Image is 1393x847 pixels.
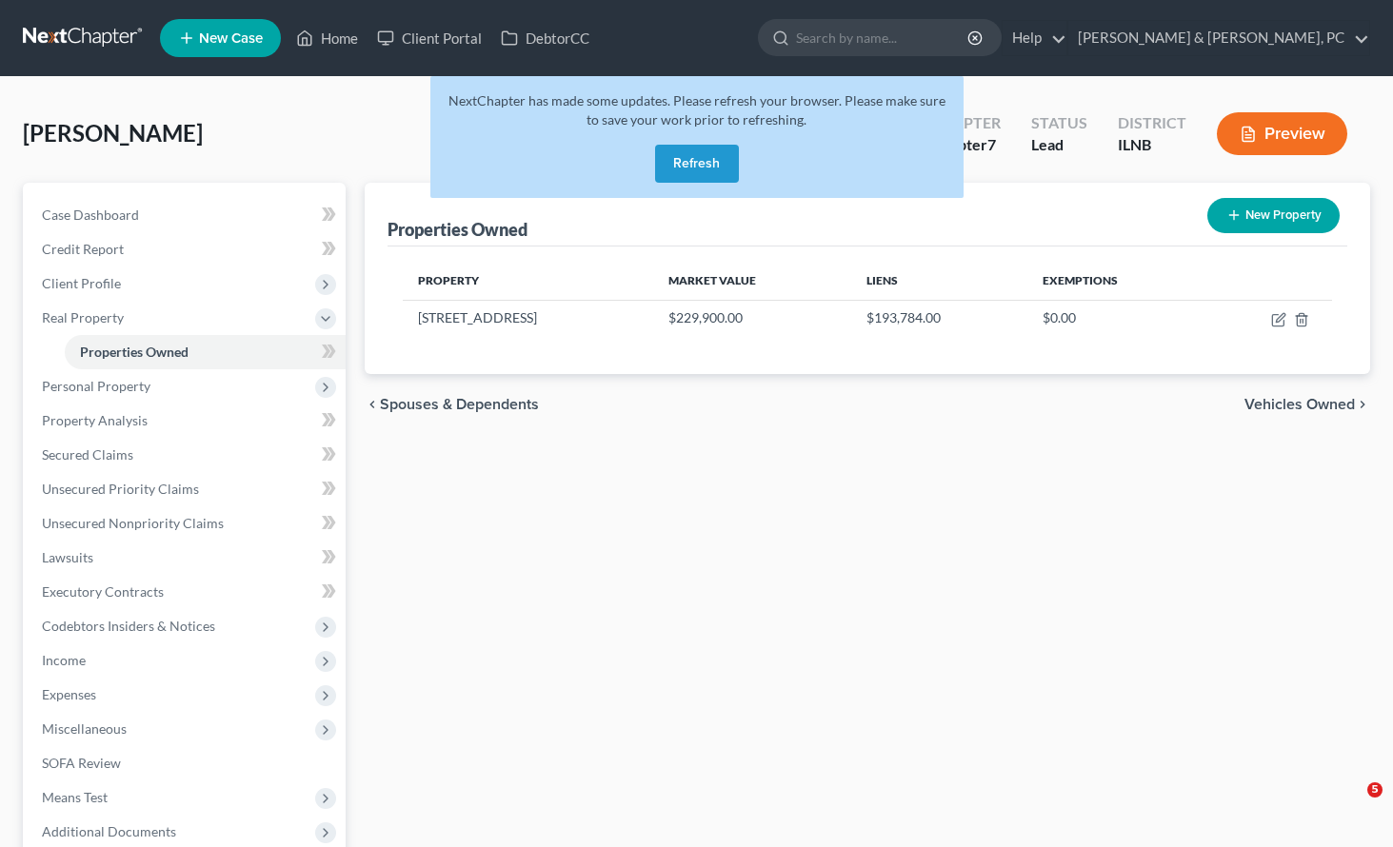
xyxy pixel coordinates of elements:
span: Unsecured Priority Claims [42,481,199,497]
a: Credit Report [27,232,346,266]
td: $229,900.00 [653,300,851,336]
span: Properties Owned [80,344,189,360]
span: Executory Contracts [42,583,164,600]
span: Client Profile [42,275,121,291]
a: DebtorCC [491,21,599,55]
span: Credit Report [42,241,124,257]
button: Preview [1217,112,1347,155]
a: Case Dashboard [27,198,346,232]
th: Property [403,262,653,300]
span: Codebtors Insiders & Notices [42,618,215,634]
th: Exemptions [1027,262,1204,300]
span: Spouses & Dependents [380,397,539,412]
i: chevron_left [365,397,380,412]
td: $0.00 [1027,300,1204,336]
a: SOFA Review [27,746,346,780]
span: Vehicles Owned [1244,397,1355,412]
span: Miscellaneous [42,720,127,737]
span: Property Analysis [42,412,148,428]
span: NextChapter has made some updates. Please refresh your browser. Please make sure to save your wor... [448,92,945,128]
span: New Case [199,31,263,46]
a: Secured Claims [27,438,346,472]
th: Liens [851,262,1027,300]
span: Income [42,652,86,668]
td: $193,784.00 [851,300,1027,336]
div: Chapter [931,134,1001,156]
a: Property Analysis [27,404,346,438]
div: Chapter [931,112,1001,134]
a: Properties Owned [65,335,346,369]
div: Properties Owned [388,218,527,241]
button: New Property [1207,198,1340,233]
span: [PERSON_NAME] [23,119,203,147]
a: Client Portal [368,21,491,55]
button: Vehicles Owned chevron_right [1244,397,1370,412]
span: Real Property [42,309,124,325]
span: Case Dashboard [42,207,139,223]
a: Lawsuits [27,541,346,575]
span: Expenses [42,686,96,702]
a: Unsecured Nonpriority Claims [27,506,346,541]
span: 7 [987,135,996,153]
span: Personal Property [42,378,150,394]
div: Lead [1031,134,1087,156]
span: Additional Documents [42,823,176,839]
a: [PERSON_NAME] & [PERSON_NAME], PC [1068,21,1369,55]
iframe: Intercom live chat [1328,782,1374,828]
div: ILNB [1118,134,1186,156]
a: Unsecured Priority Claims [27,472,346,506]
span: Unsecured Nonpriority Claims [42,515,224,531]
button: chevron_left Spouses & Dependents [365,397,539,412]
span: Secured Claims [42,446,133,463]
th: Market Value [653,262,851,300]
span: Means Test [42,789,108,805]
a: Home [287,21,368,55]
button: Refresh [655,145,739,183]
a: Executory Contracts [27,575,346,609]
div: District [1118,112,1186,134]
span: 5 [1367,782,1383,798]
input: Search by name... [796,20,970,55]
a: Help [1003,21,1066,55]
span: Lawsuits [42,549,93,565]
td: [STREET_ADDRESS] [403,300,653,336]
span: SOFA Review [42,755,121,771]
i: chevron_right [1355,397,1370,412]
div: Status [1031,112,1087,134]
